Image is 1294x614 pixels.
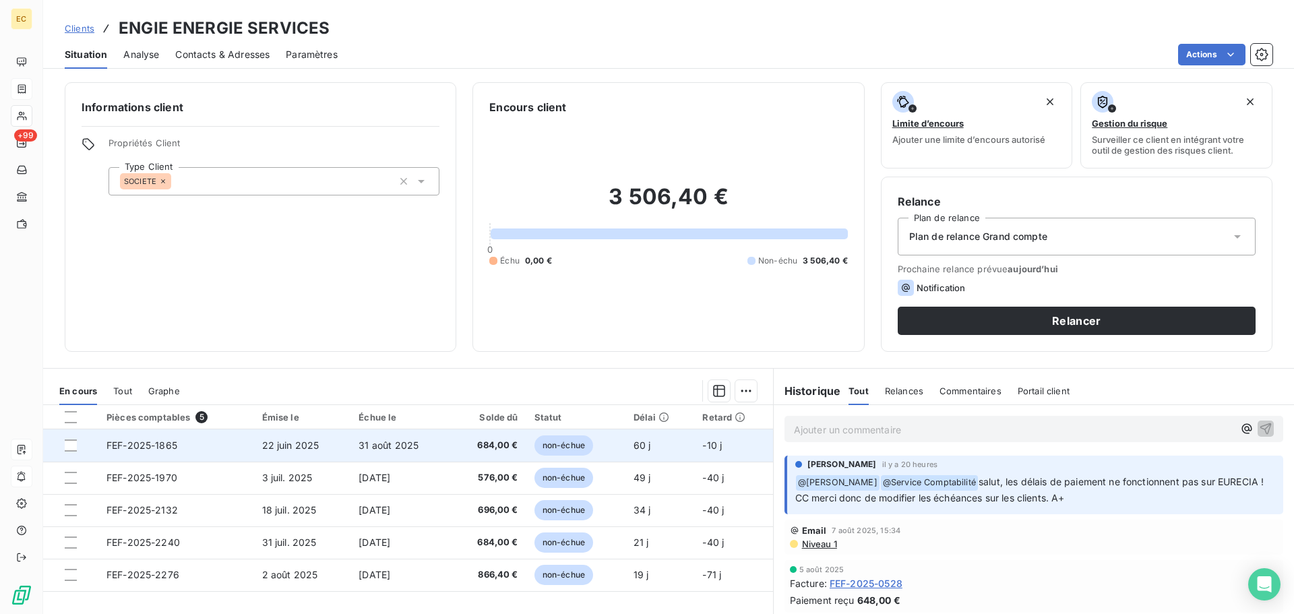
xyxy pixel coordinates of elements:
span: [DATE] [359,504,390,516]
a: Clients [65,22,94,35]
button: Limite d’encoursAjouter une limite d’encours autorisé [881,82,1073,168]
h6: Informations client [82,99,439,115]
span: Non-échu [758,255,797,267]
span: Clients [65,23,94,34]
span: 22 juin 2025 [262,439,319,451]
span: 31 août 2025 [359,439,419,451]
span: 576,00 € [459,471,518,485]
span: Commentaires [939,386,1002,396]
span: 34 j [634,504,651,516]
span: 31 juil. 2025 [262,536,317,548]
input: Ajouter une valeur [171,175,182,187]
button: Actions [1178,44,1245,65]
span: salut, les délais de paiement ne fonctionnent pas sur EURECIA ! CC merci donc de modifier les éch... [795,476,1267,503]
span: Facture : [790,576,827,590]
h3: ENGIE ENERGIE SERVICES [119,16,330,40]
span: Graphe [148,386,180,396]
span: Tout [849,386,869,396]
span: 696,00 € [459,503,518,517]
span: Situation [65,48,107,61]
span: Gestion du risque [1092,118,1167,129]
span: Notification [917,282,966,293]
span: non-échue [534,565,593,585]
span: 7 août 2025, 15:34 [832,526,900,534]
span: FEF-2025-1970 [106,472,177,483]
span: FEF-2025-2240 [106,536,180,548]
span: FEF-2025-1865 [106,439,177,451]
span: 0,00 € [525,255,552,267]
span: 18 juil. 2025 [262,504,317,516]
span: non-échue [534,468,593,488]
h2: 3 506,40 € [489,183,847,224]
span: -10 j [702,439,722,451]
span: 3 506,40 € [803,255,848,267]
span: 648,00 € [857,593,900,607]
div: Pièces comptables [106,411,246,423]
span: Paramètres [286,48,338,61]
span: -71 j [702,569,721,580]
img: Logo LeanPay [11,584,32,606]
div: EC [11,8,32,30]
button: Gestion du risqueSurveiller ce client en intégrant votre outil de gestion des risques client. [1080,82,1272,168]
span: -40 j [702,472,724,483]
span: il y a 20 heures [882,460,937,468]
span: +99 [14,129,37,142]
span: 49 j [634,472,651,483]
span: FEF-2025-2132 [106,504,178,516]
span: [DATE] [359,569,390,580]
a: +99 [11,132,32,154]
button: Relancer [898,307,1256,335]
div: Open Intercom Messenger [1248,568,1281,601]
div: Échue le [359,412,443,423]
span: [DATE] [359,536,390,548]
span: Prochaine relance prévue [898,264,1256,274]
span: FEF-2025-2276 [106,569,179,580]
span: non-échue [534,532,593,553]
span: non-échue [534,500,593,520]
span: Ajouter une limite d’encours autorisé [892,134,1045,145]
span: Email [802,525,827,536]
span: Portail client [1018,386,1070,396]
div: Solde dû [459,412,518,423]
span: 866,40 € [459,568,518,582]
span: Relances [885,386,923,396]
span: 684,00 € [459,536,518,549]
span: @ Service Comptabilité [881,475,978,491]
span: 3 juil. 2025 [262,472,313,483]
span: 684,00 € [459,439,518,452]
div: Retard [702,412,764,423]
span: Surveiller ce client en intégrant votre outil de gestion des risques client. [1092,134,1261,156]
span: Analyse [123,48,159,61]
span: 19 j [634,569,649,580]
span: Échu [500,255,520,267]
span: En cours [59,386,97,396]
span: Paiement reçu [790,593,855,607]
span: Plan de relance Grand compte [909,230,1047,243]
span: [DATE] [359,472,390,483]
div: Statut [534,412,617,423]
span: 5 [195,411,208,423]
span: FEF-2025-0528 [830,576,902,590]
span: 60 j [634,439,651,451]
span: Niveau 1 [801,539,837,549]
span: Tout [113,386,132,396]
span: SOCIETE [124,177,156,185]
span: Propriétés Client [109,137,439,156]
div: Délai [634,412,687,423]
span: 2 août 2025 [262,569,318,580]
div: Émise le [262,412,343,423]
span: @ [PERSON_NAME] [796,475,880,491]
h6: Relance [898,193,1256,210]
span: aujourd’hui [1008,264,1058,274]
span: Contacts & Adresses [175,48,270,61]
span: -40 j [702,536,724,548]
span: [PERSON_NAME] [807,458,877,470]
h6: Historique [774,383,841,399]
h6: Encours client [489,99,566,115]
span: -40 j [702,504,724,516]
span: Limite d’encours [892,118,964,129]
span: 0 [487,244,493,255]
span: 5 août 2025 [799,565,844,574]
span: 21 j [634,536,649,548]
span: non-échue [534,435,593,456]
